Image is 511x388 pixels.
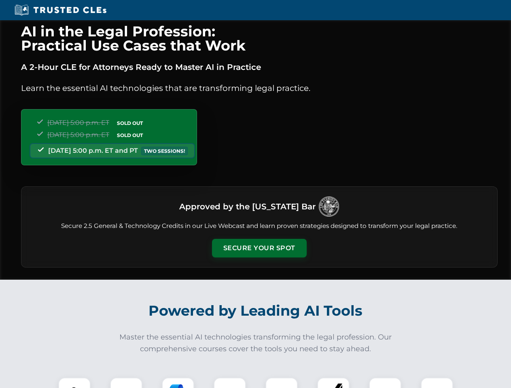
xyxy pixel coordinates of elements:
p: Learn the essential AI technologies that are transforming legal practice. [21,82,498,95]
img: Trusted CLEs [12,4,109,16]
span: SOLD OUT [114,131,146,139]
h3: Approved by the [US_STATE] Bar [179,199,316,214]
p: A 2-Hour CLE for Attorneys Ready to Master AI in Practice [21,61,498,74]
p: Secure 2.5 General & Technology Credits in our Live Webcast and learn proven strategies designed ... [31,221,488,231]
h1: AI in the Legal Profession: Practical Use Cases that Work [21,24,498,53]
span: [DATE] 5:00 p.m. ET [47,131,109,139]
button: Secure Your Spot [212,239,307,257]
p: Master the essential AI technologies transforming the legal profession. Our comprehensive courses... [114,331,397,355]
span: SOLD OUT [114,119,146,127]
span: [DATE] 5:00 p.m. ET [47,119,109,127]
h2: Powered by Leading AI Tools [32,297,480,325]
img: Logo [319,196,339,217]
